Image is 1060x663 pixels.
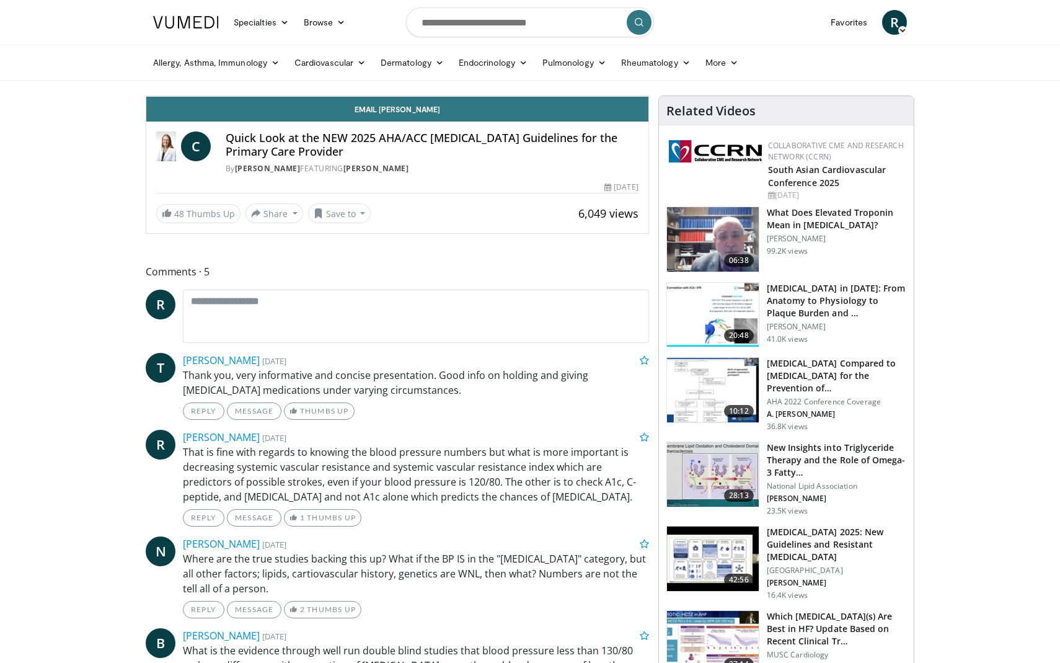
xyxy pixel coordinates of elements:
input: Search topics, interventions [406,7,654,37]
p: [PERSON_NAME] [767,578,906,588]
h3: [MEDICAL_DATA] 2025: New Guidelines and Resistant [MEDICAL_DATA] [767,526,906,563]
a: More [698,50,746,75]
a: 2 Thumbs Up [284,601,361,618]
p: 36.8K views [767,422,808,432]
h4: Related Videos [666,104,756,118]
span: 42:56 [724,574,754,586]
h3: Which [MEDICAL_DATA](s) Are Best in HF? Update Based on Recent Clinical Tr… [767,610,906,647]
a: Reply [183,509,224,527]
img: VuMedi Logo [153,16,219,29]
span: 48 [174,208,184,220]
a: N [146,536,175,566]
video-js: Video Player [146,96,648,97]
button: Save to [308,203,371,223]
p: 99.2K views [767,246,808,256]
a: 1 Thumbs Up [284,509,361,527]
h4: Quick Look at the NEW 2025 AHA/ACC [MEDICAL_DATA] Guidelines for the Primary Care Provider [226,131,638,158]
a: T [146,353,175,383]
p: [PERSON_NAME] [767,234,906,244]
p: AHA 2022 Conference Coverage [767,397,906,407]
a: 42:56 [MEDICAL_DATA] 2025: New Guidelines and Resistant [MEDICAL_DATA] [GEOGRAPHIC_DATA] [PERSON_... [666,526,906,600]
a: Message [227,403,281,420]
img: 7c0f9b53-1609-4588-8498-7cac8464d722.150x105_q85_crop-smart_upscale.jpg [667,358,759,422]
p: [PERSON_NAME] [767,322,906,332]
a: [PERSON_NAME] [235,163,301,174]
small: [DATE] [262,355,286,367]
a: [PERSON_NAME] [183,537,260,551]
img: 823da73b-7a00-425d-bb7f-45c8b03b10c3.150x105_q85_crop-smart_upscale.jpg [667,283,759,347]
a: Pulmonology [535,50,614,75]
a: Message [227,509,281,527]
img: 45ea033d-f728-4586-a1ce-38957b05c09e.150x105_q85_crop-smart_upscale.jpg [667,442,759,507]
p: Thank you, very informative and concise presentation. Good info on holding and giving [MEDICAL_DA... [183,368,649,398]
a: R [146,290,175,319]
p: [PERSON_NAME] [767,494,906,504]
img: a04ee3ba-8487-4636-b0fb-5e8d268f3737.png.150x105_q85_autocrop_double_scale_upscale_version-0.2.png [669,140,762,162]
h3: [MEDICAL_DATA] in [DATE]: From Anatomy to Physiology to Plaque Burden and … [767,282,906,319]
small: [DATE] [262,539,286,550]
span: 1 [300,513,305,522]
p: MUSC Cardiology [767,650,906,660]
small: [DATE] [262,432,286,443]
a: Dermatology [373,50,451,75]
a: 28:13 New Insights into Triglyceride Therapy and the Role of Omega-3 Fatty… National Lipid Associ... [666,442,906,516]
span: 10:12 [724,405,754,417]
div: [DATE] [768,190,904,201]
a: 48 Thumbs Up [156,204,241,223]
h3: What Does Elevated Troponin Mean in [MEDICAL_DATA]? [767,207,906,231]
a: Allergy, Asthma, Immunology [146,50,287,75]
small: [DATE] [262,631,286,642]
a: Collaborative CME and Research Network (CCRN) [768,140,904,162]
h3: New Insights into Triglyceride Therapy and the Role of Omega-3 Fatty… [767,442,906,479]
a: Message [227,601,281,618]
span: Comments 5 [146,264,649,280]
a: [PERSON_NAME] [183,629,260,643]
p: That is fine with regards to knowing the blood pressure numbers but what is more important is dec... [183,445,649,504]
a: Browse [296,10,353,35]
a: B [146,628,175,658]
a: Favorites [823,10,875,35]
img: 98daf78a-1d22-4ebe-927e-10afe95ffd94.150x105_q85_crop-smart_upscale.jpg [667,207,759,272]
p: [GEOGRAPHIC_DATA] [767,566,906,576]
img: 280bcb39-0f4e-42eb-9c44-b41b9262a277.150x105_q85_crop-smart_upscale.jpg [667,527,759,591]
a: Thumbs Up [284,403,354,420]
a: 20:48 [MEDICAL_DATA] in [DATE]: From Anatomy to Physiology to Plaque Burden and … [PERSON_NAME] 4... [666,282,906,348]
a: 10:12 [MEDICAL_DATA] Compared to [MEDICAL_DATA] for the Prevention of… AHA 2022 Conference Covera... [666,357,906,432]
p: Where are the true studies backing this up? What if the BP IS in the "[MEDICAL_DATA]" category, b... [183,551,649,596]
a: Reply [183,601,224,618]
a: [PERSON_NAME] [183,354,260,367]
button: Share [245,203,303,223]
a: Endocrinology [451,50,535,75]
span: 2 [300,605,305,614]
p: 16.4K views [767,590,808,600]
div: By FEATURING [226,163,638,174]
p: 23.5K views [767,506,808,516]
a: C [181,131,211,161]
a: Cardiovascular [287,50,373,75]
a: Reply [183,403,224,420]
a: [PERSON_NAME] [343,163,409,174]
p: 41.0K views [767,334,808,344]
img: Dr. Catherine P. Benziger [156,131,176,161]
span: 6,049 views [578,206,638,221]
span: 06:38 [724,254,754,267]
a: Email [PERSON_NAME] [146,97,648,122]
a: R [882,10,907,35]
span: 28:13 [724,489,754,502]
a: R [146,430,175,460]
p: National Lipid Association [767,481,906,491]
a: Rheumatology [614,50,698,75]
span: 20:48 [724,329,754,342]
h3: [MEDICAL_DATA] Compared to [MEDICAL_DATA] for the Prevention of… [767,357,906,394]
div: [DATE] [604,182,638,193]
p: A. [PERSON_NAME] [767,409,906,419]
a: Specialties [226,10,296,35]
a: [PERSON_NAME] [183,430,260,444]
